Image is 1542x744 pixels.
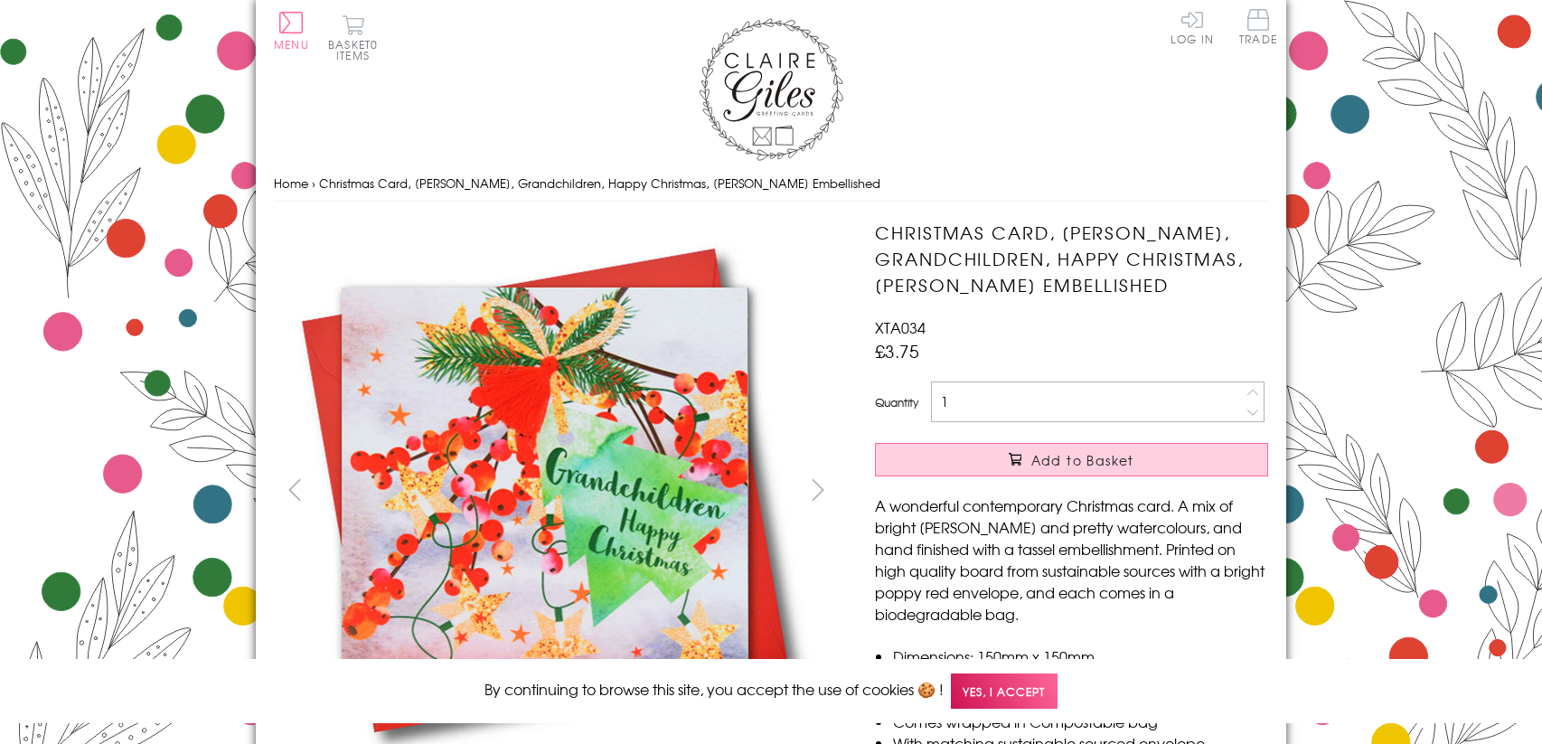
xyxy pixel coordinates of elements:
[274,174,308,192] a: Home
[893,645,1268,667] li: Dimensions: 150mm x 150mm
[798,469,839,510] button: next
[699,18,843,161] img: Claire Giles Greetings Cards
[875,494,1268,625] p: A wonderful contemporary Christmas card. A mix of bright [PERSON_NAME] and pretty watercolours, a...
[1171,9,1214,44] a: Log In
[328,14,378,61] button: Basket0 items
[274,165,1268,202] nav: breadcrumbs
[274,12,309,50] button: Menu
[312,174,315,192] span: ›
[951,673,1058,709] span: Yes, I accept
[875,443,1268,476] button: Add to Basket
[875,338,919,363] span: £3.75
[875,394,918,410] label: Quantity
[875,316,926,338] span: XTA034
[336,36,378,63] span: 0 items
[1239,9,1277,48] a: Trade
[875,220,1268,297] h1: Christmas Card, [PERSON_NAME], Grandchildren, Happy Christmas, [PERSON_NAME] Embellished
[1239,9,1277,44] span: Trade
[274,36,309,52] span: Menu
[319,174,880,192] span: Christmas Card, [PERSON_NAME], Grandchildren, Happy Christmas, [PERSON_NAME] Embellished
[1031,451,1134,469] span: Add to Basket
[274,469,315,510] button: prev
